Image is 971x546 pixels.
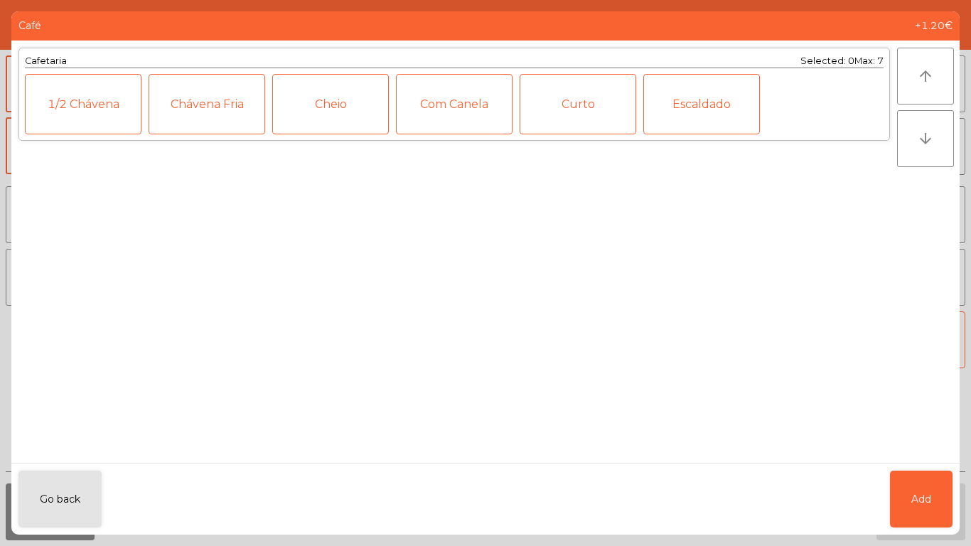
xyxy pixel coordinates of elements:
[854,55,884,66] span: Max: 7
[643,74,760,134] div: Escaldado
[917,68,934,85] i: arrow_upward
[149,74,265,134] div: Chávena Fria
[25,74,141,134] div: 1/2 Chávena
[396,74,513,134] div: Com Canela
[520,74,636,134] div: Curto
[18,471,102,528] button: Go back
[25,54,67,68] div: Cafetaria
[272,74,389,134] div: Cheio
[800,55,854,66] span: Selected: 0
[897,110,954,167] button: arrow_downward
[911,492,931,507] span: Add
[915,18,953,33] span: +1.20€
[897,48,954,105] button: arrow_upward
[917,130,934,147] i: arrow_downward
[18,18,41,33] span: Café
[890,471,953,528] button: Add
